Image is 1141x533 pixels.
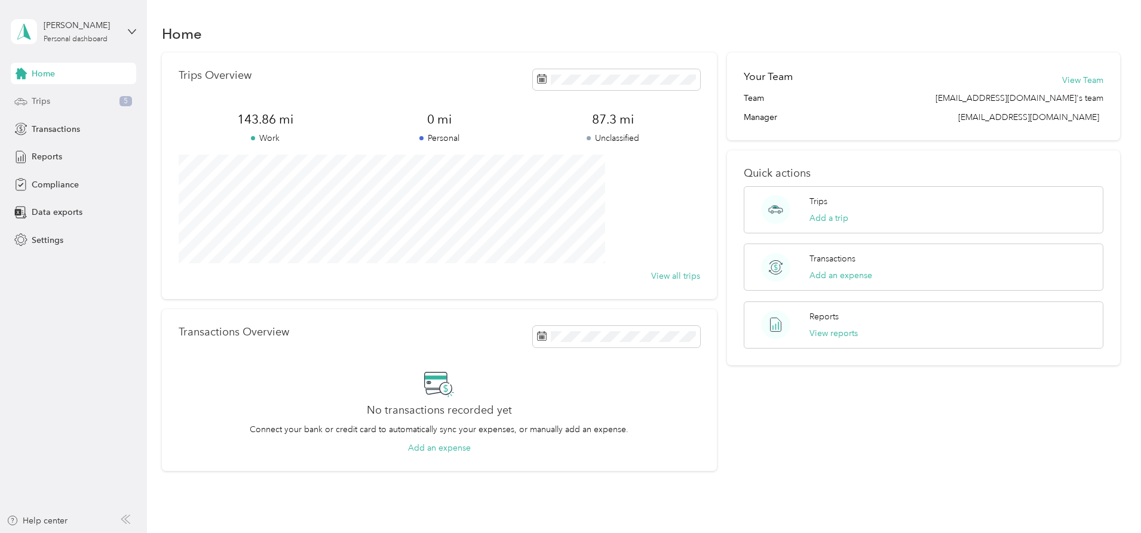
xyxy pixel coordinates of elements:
[250,423,628,436] p: Connect your bank or credit card to automatically sync your expenses, or manually add an expense.
[958,112,1099,122] span: [EMAIL_ADDRESS][DOMAIN_NAME]
[179,326,289,338] p: Transactions Overview
[352,111,526,128] span: 0 mi
[526,132,700,144] p: Unclassified
[179,111,352,128] span: 143.86 mi
[651,270,700,282] button: View all trips
[44,36,108,43] div: Personal dashboard
[809,269,872,282] button: Add an expense
[32,178,79,191] span: Compliance
[809,327,858,340] button: View reports
[32,206,82,218] span: Data exports
[408,442,471,454] button: Add an expense
[119,96,132,107] span: 5
[32,234,63,247] span: Settings
[32,95,50,107] span: Trips
[32,67,55,80] span: Home
[1062,74,1103,87] button: View Team
[367,404,512,417] h2: No transactions recorded yet
[744,167,1103,180] p: Quick actions
[809,195,827,208] p: Trips
[162,27,202,40] h1: Home
[744,69,793,84] h2: Your Team
[809,310,839,323] p: Reports
[809,212,848,224] button: Add a trip
[936,92,1103,104] span: [EMAIL_ADDRESS][DOMAIN_NAME]'s team
[1074,466,1141,533] iframe: Everlance-gr Chat Button Frame
[32,123,80,135] span: Transactions
[744,92,764,104] span: Team
[179,132,352,144] p: Work
[44,19,118,32] div: [PERSON_NAME]
[32,150,62,163] span: Reports
[352,132,526,144] p: Personal
[7,514,68,527] button: Help center
[179,69,251,82] p: Trips Overview
[809,252,855,265] p: Transactions
[744,111,777,124] span: Manager
[526,111,700,128] span: 87.3 mi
